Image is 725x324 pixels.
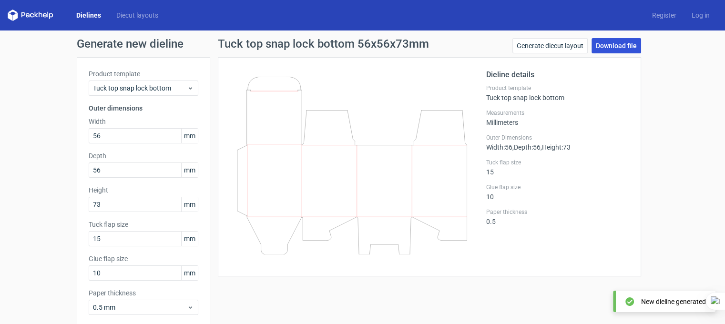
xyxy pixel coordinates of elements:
h1: Generate new dieline [77,38,649,50]
label: Product template [89,69,198,79]
label: Tuck flap size [89,220,198,229]
span: Width : 56 [486,143,512,151]
h1: Tuck top snap lock bottom 56x56x73mm [218,38,429,50]
label: Paper thickness [89,288,198,298]
label: Outer Dimensions [486,134,629,142]
span: , Depth : 56 [512,143,541,151]
span: mm [181,163,198,177]
div: Tuck top snap lock bottom [486,84,629,101]
h3: Outer dimensions [89,103,198,113]
span: , Height : 73 [541,143,571,151]
a: Diecut layouts [109,10,166,20]
label: Measurements [486,109,629,117]
label: Width [89,117,198,126]
span: mm [181,232,198,246]
div: 15 [486,159,629,176]
label: Glue flap size [486,183,629,191]
label: Glue flap size [89,254,198,263]
span: mm [181,129,198,143]
span: mm [181,197,198,212]
label: Height [89,185,198,195]
div: New dieline generated [641,297,706,306]
a: Download file [592,38,641,53]
div: 10 [486,183,629,201]
label: Product template [486,84,629,92]
span: Tuck top snap lock bottom [93,83,187,93]
a: Generate diecut layout [512,38,588,53]
a: Log in [684,10,717,20]
span: mm [181,266,198,280]
div: 0.5 [486,208,629,225]
a: Dielines [69,10,109,20]
div: Millimeters [486,109,629,126]
h2: Dieline details [486,69,629,81]
label: Depth [89,151,198,161]
a: Register [644,10,684,20]
label: Tuck flap size [486,159,629,166]
span: 0.5 mm [93,303,187,312]
label: Paper thickness [486,208,629,216]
